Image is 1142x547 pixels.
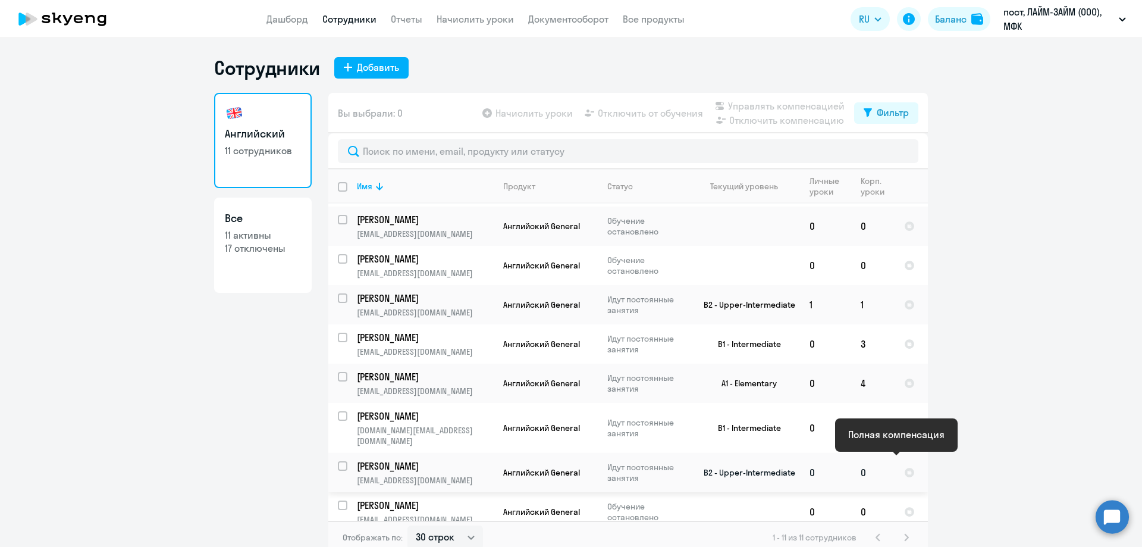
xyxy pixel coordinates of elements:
[225,104,244,123] img: english
[851,403,895,453] td: 2
[214,93,312,188] a: Английский11 сотрудников
[338,106,403,120] span: Вы выбрали: 0
[357,60,399,74] div: Добавить
[861,176,894,197] div: Корп. уроки
[357,213,491,226] p: [PERSON_NAME]
[810,176,851,197] div: Личные уроки
[699,181,799,192] div: Текущий уровень
[334,57,409,79] button: Добавить
[800,492,851,532] td: 0
[607,501,689,523] p: Обучение остановлено
[607,462,689,483] p: Идут постоянные занятия
[225,242,301,255] p: 17 отключены
[607,417,689,439] p: Идут постоянные занятия
[225,144,301,157] p: 11 сотрудников
[607,215,689,237] p: Обучение остановлено
[607,181,689,192] div: Статус
[848,427,945,442] div: Полная компенсация
[357,292,491,305] p: [PERSON_NAME]
[710,181,778,192] div: Текущий уровень
[800,403,851,453] td: 0
[503,181,597,192] div: Продукт
[503,378,580,389] span: Английский General
[357,514,493,525] p: [EMAIL_ADDRESS][DOMAIN_NAME]
[322,13,377,25] a: Сотрудники
[357,229,493,239] p: [EMAIL_ADDRESS][DOMAIN_NAME]
[357,307,493,318] p: [EMAIL_ADDRESS][DOMAIN_NAME]
[357,370,491,383] p: [PERSON_NAME]
[225,126,301,142] h3: Английский
[357,425,493,446] p: [DOMAIN_NAME][EMAIL_ADDRESS][DOMAIN_NAME]
[357,386,493,396] p: [EMAIL_ADDRESS][DOMAIN_NAME]
[851,285,895,324] td: 1
[851,364,895,403] td: 4
[689,364,800,403] td: A1 - Elementary
[357,499,493,512] a: [PERSON_NAME]
[214,56,320,80] h1: Сотрудники
[689,324,800,364] td: B1 - Intermediate
[800,246,851,285] td: 0
[861,176,886,197] div: Корп. уроки
[503,423,580,433] span: Английский General
[357,346,493,357] p: [EMAIL_ADDRESS][DOMAIN_NAME]
[357,370,493,383] a: [PERSON_NAME]
[528,13,608,25] a: Документооборот
[503,181,535,192] div: Продукт
[214,198,312,293] a: Все11 активны17 отключены
[851,7,890,31] button: RU
[343,532,403,543] span: Отображать по:
[357,292,493,305] a: [PERSON_NAME]
[607,255,689,276] p: Обучение остановлено
[357,252,493,265] a: [PERSON_NAME]
[357,268,493,279] p: [EMAIL_ADDRESS][DOMAIN_NAME]
[607,373,689,394] p: Идут постоянные занятия
[357,181,493,192] div: Имя
[357,331,493,344] a: [PERSON_NAME]
[877,105,909,120] div: Фильтр
[357,410,491,423] p: [PERSON_NAME]
[503,507,580,517] span: Английский General
[935,12,967,26] div: Баланс
[357,460,493,473] a: [PERSON_NAME]
[997,5,1132,33] button: пост, ЛАЙМ-ЗАЙМ (ООО), МФК
[357,460,491,473] p: [PERSON_NAME]
[391,13,422,25] a: Отчеты
[357,181,372,192] div: Имя
[503,339,580,349] span: Английский General
[859,12,870,26] span: RU
[437,13,514,25] a: Начислить уроки
[607,294,689,315] p: Идут постоянные занятия
[357,252,491,265] p: [PERSON_NAME]
[800,324,851,364] td: 0
[971,13,983,25] img: balance
[851,246,895,285] td: 0
[800,453,851,492] td: 0
[607,181,633,192] div: Статус
[357,213,493,226] a: [PERSON_NAME]
[810,176,843,197] div: Личные уроки
[266,13,308,25] a: Дашборд
[800,285,851,324] td: 1
[800,364,851,403] td: 0
[357,475,493,486] p: [EMAIL_ADDRESS][DOMAIN_NAME]
[800,207,851,246] td: 0
[225,229,301,242] p: 11 активны
[357,410,493,423] a: [PERSON_NAME]
[854,102,918,124] button: Фильтр
[503,467,580,478] span: Английский General
[689,453,800,492] td: B2 - Upper-Intermediate
[225,211,301,226] h3: Все
[503,260,580,271] span: Английский General
[338,139,918,163] input: Поиск по имени, email, продукту или статусу
[928,7,990,31] button: Балансbalance
[357,331,491,344] p: [PERSON_NAME]
[503,221,580,232] span: Английский General
[607,333,689,355] p: Идут постоянные занятия
[623,13,685,25] a: Все продукты
[357,499,491,512] p: [PERSON_NAME]
[1003,5,1114,33] p: пост, ЛАЙМ-ЗАЙМ (ООО), МФК
[851,453,895,492] td: 0
[851,207,895,246] td: 0
[689,285,800,324] td: B2 - Upper-Intermediate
